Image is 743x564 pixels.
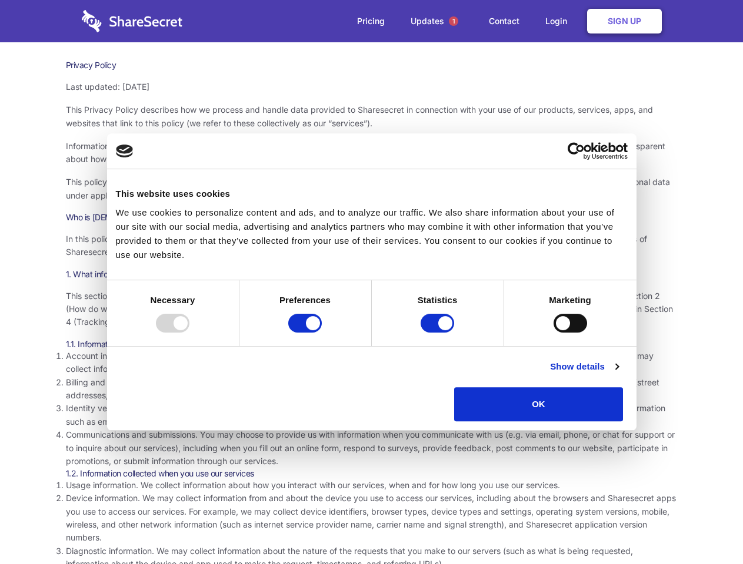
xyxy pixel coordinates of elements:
span: Who is [DEMOGRAPHIC_DATA]? [66,212,184,222]
h1: Privacy Policy [66,60,678,70]
strong: Necessary [151,295,195,305]
span: 1.2. Information collected when you use our services [66,468,254,478]
a: Show details [550,360,618,374]
span: Usage information. We collect information about how you interact with our services, when and for ... [66,480,560,490]
span: 1 [449,16,458,26]
span: Communications and submissions. You may choose to provide us with information when you communicat... [66,429,675,466]
div: This website uses cookies [116,187,628,201]
img: logo-wordmark-white-trans-d4663122ce5f474addd5e946df7df03e33cb6a1c49d2221995e7729f52c070b2.svg [82,10,182,32]
span: In this policy, “Sharesecret,” “we,” “us,” and “our” refer to Sharesecret Inc., a U.S. company. S... [66,234,647,257]
a: Usercentrics Cookiebot - opens in a new window [525,142,628,160]
a: Pricing [345,3,397,39]
span: 1.1. Information you provide to us [66,339,184,349]
strong: Preferences [279,295,331,305]
img: logo [116,145,134,157]
span: Account information. Our services generally require you to create an account before you can acces... [66,351,654,374]
span: This section describes the various types of information we collect from and about you. To underst... [66,291,673,327]
div: We use cookies to personalize content and ads, and to analyze our traffic. We also share informat... [116,206,628,262]
span: This Privacy Policy describes how we process and handle data provided to Sharesecret in connectio... [66,105,653,127]
span: Identity verification information. Some services require you to verify your identity as part of c... [66,403,665,426]
span: Device information. We may collect information from and about the device you use to access our se... [66,493,676,542]
a: Sign Up [587,9,662,33]
p: Last updated: [DATE] [66,80,678,93]
strong: Statistics [418,295,458,305]
a: Login [534,3,585,39]
span: Information security and privacy are at the heart of what Sharesecret values and promotes as a co... [66,141,665,164]
strong: Marketing [549,295,591,305]
span: 1. What information do we collect about you? [66,269,228,279]
a: Contact [477,3,531,39]
button: OK [454,387,623,421]
span: This policy uses the term “personal data” to refer to information that is related to an identifie... [66,177,670,200]
span: Billing and payment information. In order to purchase a service, you may need to provide us with ... [66,377,659,400]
